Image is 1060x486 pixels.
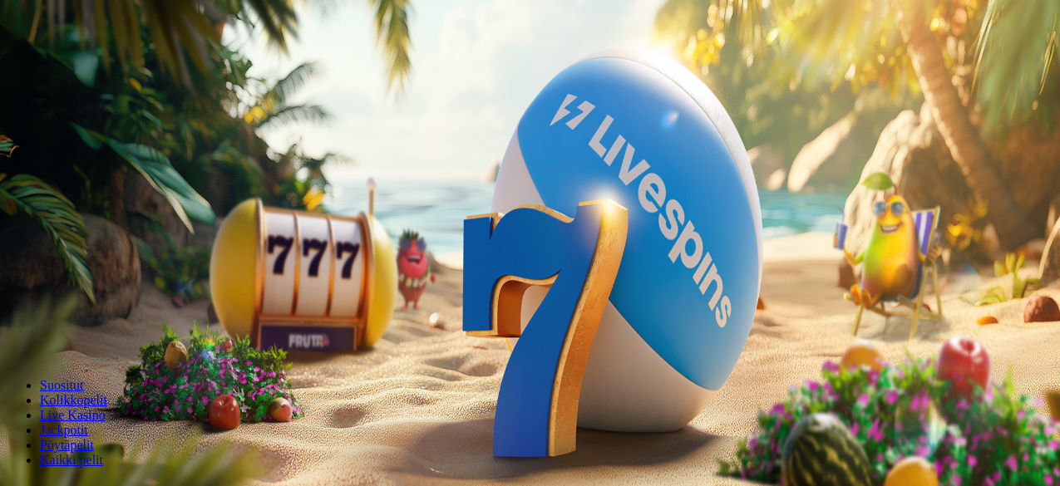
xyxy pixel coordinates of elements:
[40,408,106,422] a: Live Kasino
[40,378,83,392] a: Suositut
[40,393,107,407] a: Kolikkopelit
[40,453,103,467] span: Kaikki pelit
[40,438,94,452] span: Pöytäpelit
[40,423,88,437] a: Jackpotit
[7,350,1053,468] nav: Lobby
